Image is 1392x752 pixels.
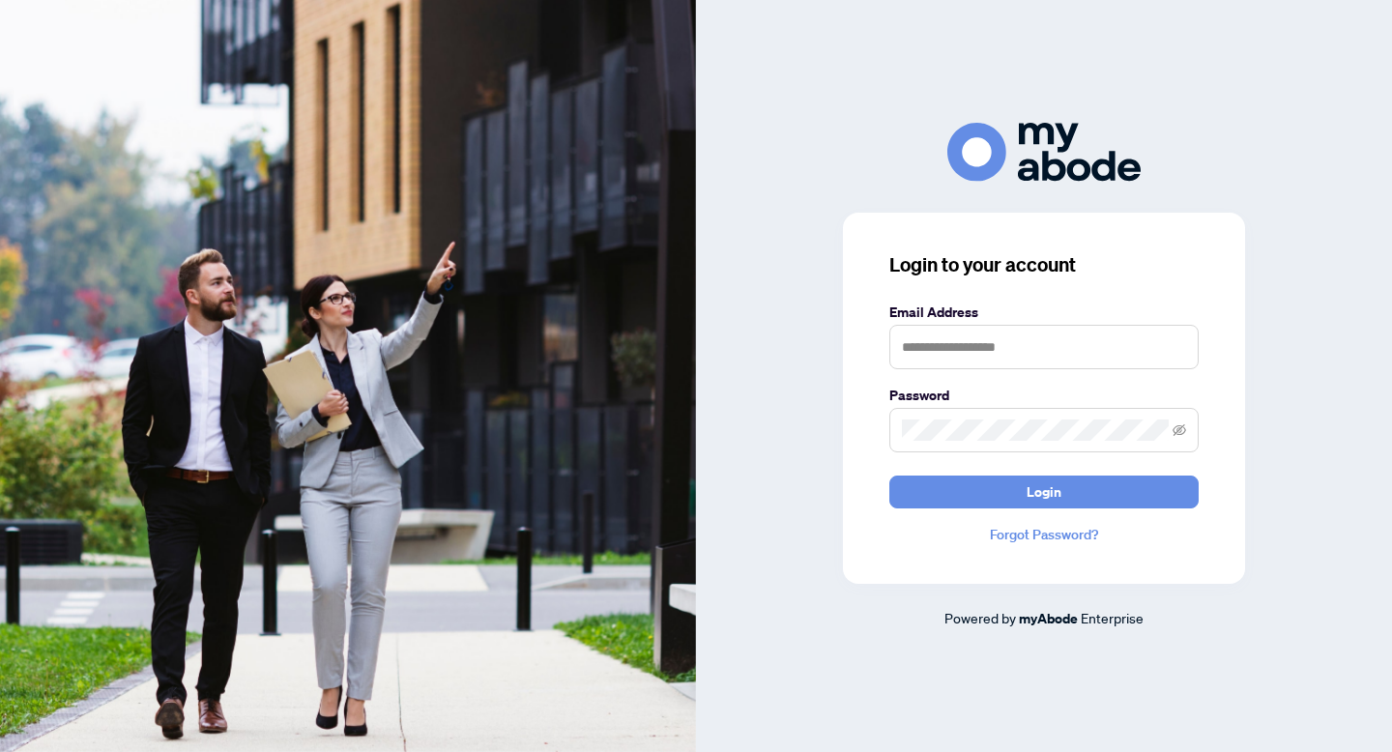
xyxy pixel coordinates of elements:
[944,609,1016,626] span: Powered by
[947,123,1141,182] img: ma-logo
[889,251,1199,278] h3: Login to your account
[1173,423,1186,437] span: eye-invisible
[889,385,1199,406] label: Password
[1027,477,1061,507] span: Login
[889,302,1199,323] label: Email Address
[1019,608,1078,629] a: myAbode
[1081,609,1144,626] span: Enterprise
[889,524,1199,545] a: Forgot Password?
[889,476,1199,508] button: Login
